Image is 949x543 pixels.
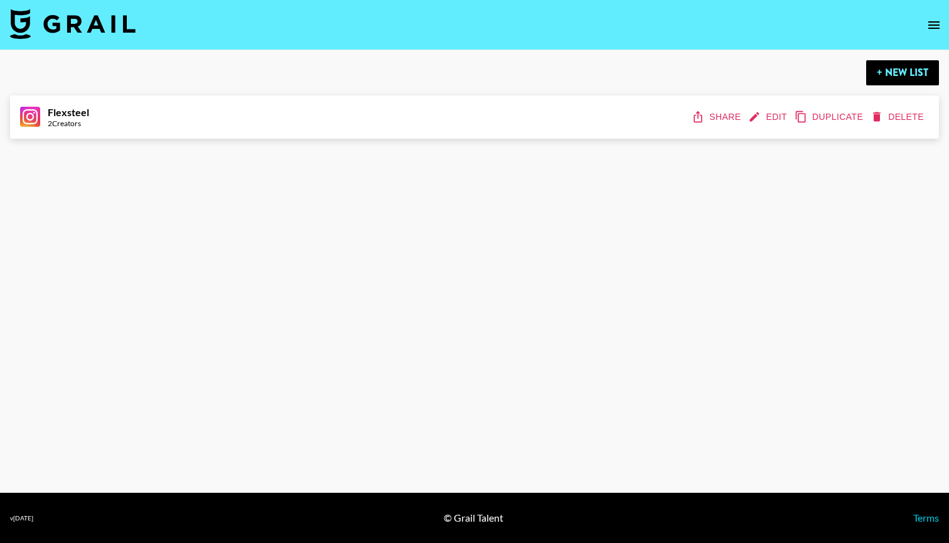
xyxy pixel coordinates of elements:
a: Terms [913,512,939,524]
strong: Flexsteel [48,106,89,118]
button: delete [868,105,929,129]
img: Grail Talent [10,9,136,39]
button: + New List [866,60,939,85]
div: © Grail Talent [444,512,503,524]
button: open drawer [921,13,946,38]
button: duplicate [792,105,868,129]
div: v [DATE] [10,514,33,522]
img: Instagram [20,107,40,127]
button: share [689,105,746,129]
button: edit [746,105,792,129]
div: 2 Creators [48,119,89,128]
